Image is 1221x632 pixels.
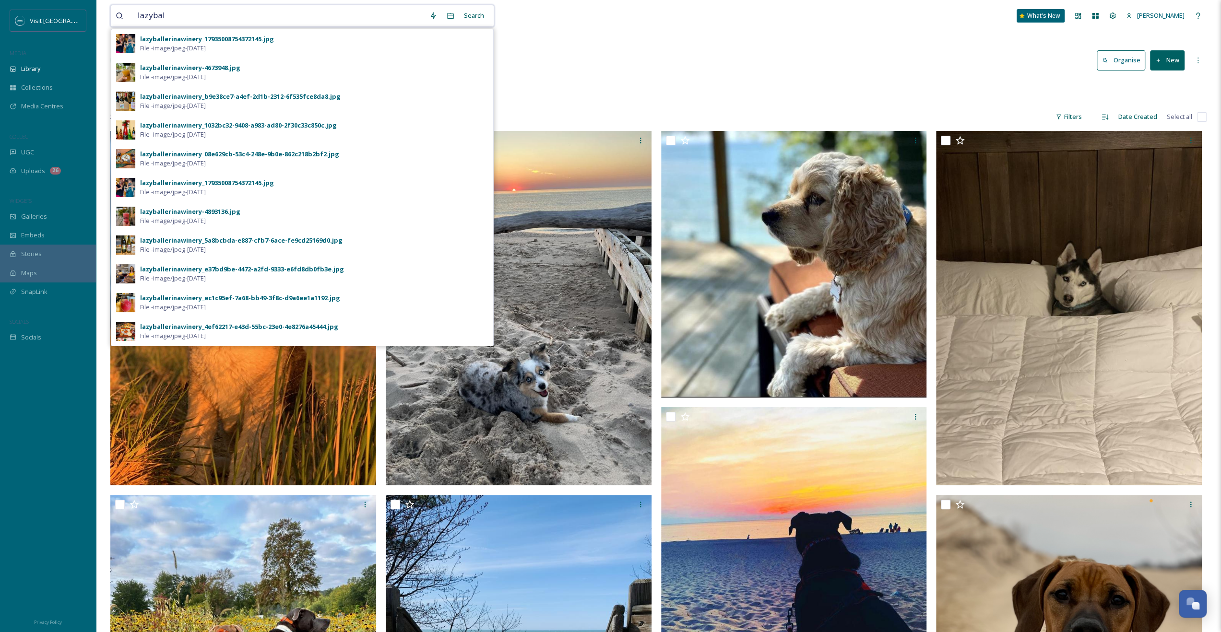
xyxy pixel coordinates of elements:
[30,16,137,25] span: Visit [GEOGRAPHIC_DATA][US_STATE]
[50,167,61,175] div: 26
[21,166,45,176] span: Uploads
[116,207,135,226] img: fef9c852-63ea-4dbd-a0de-a9b30a8cd977.jpg
[661,131,927,398] img: Copy of acd2825b-5dd7-52ae-e9da-29359c38d4e3.jpg
[1167,112,1192,121] span: Select all
[10,49,26,57] span: MEDIA
[140,216,206,225] span: File - image/jpeg - [DATE]
[10,197,32,204] span: WIDGETS
[116,235,135,255] img: b607979c-b1dc-4fc6-9bc4-7e6896cb8ef4.jpg
[140,159,206,168] span: File - image/jpeg - [DATE]
[1137,11,1185,20] span: [PERSON_NAME]
[140,72,206,82] span: File - image/jpeg - [DATE]
[1017,9,1065,23] a: What's New
[1051,107,1087,126] div: Filters
[140,130,206,139] span: File - image/jpeg - [DATE]
[140,44,206,53] span: File - image/jpeg - [DATE]
[116,120,135,140] img: c1b5a0aa-c24e-4a5e-a565-dd9973f77672.jpg
[110,131,376,485] img: Copy of f5e16d12-aef3-c333-3cc3-f0696749d0c0.jpg
[386,131,652,485] img: Copy of d2f5f20d-9dfc-8bcf-7ce7-f94c4a77f2fd.jpg
[140,150,339,159] div: lazyballerinawinery_08e629cb-53c4-248e-9b0e-862c218b2bf2.jpg
[21,148,34,157] span: UGC
[1179,590,1207,618] button: Open Chat
[936,131,1202,485] img: Copy of bf24254f-6187-5593-f7c0-db18f6be3ce1.jpg
[459,6,489,25] div: Search
[21,212,47,221] span: Galleries
[140,101,206,110] span: File - image/jpeg - [DATE]
[116,63,135,82] img: 90085a2b-21c6-4733-ae43-17afedcd0ab5.jpg
[21,83,53,92] span: Collections
[140,331,206,340] span: File - image/jpeg - [DATE]
[1097,50,1145,70] button: Organise
[116,34,135,53] img: f3c36f29-081d-4db0-8dcb-f6267022b909.jpg
[34,619,62,625] span: Privacy Policy
[140,303,206,312] span: File - image/jpeg - [DATE]
[1121,6,1189,25] a: [PERSON_NAME]
[140,187,206,197] span: File - image/jpeg - [DATE]
[21,64,40,73] span: Library
[110,112,133,121] span: 248 file s
[116,322,135,341] img: 33f917fe-6648-467a-9160-6bba36e57699.jpg
[133,5,425,26] input: Search your library
[140,322,338,331] div: lazyballerinawinery_4ef62217-e43d-55bc-23e0-4e8276a45444.jpg
[116,178,135,197] img: 62653c61-e8ce-458a-a7a8-91ebbc81a394.jpg
[1114,107,1162,126] div: Date Created
[140,207,240,216] div: lazyballerinawinery-4893136.jpg
[140,274,206,283] span: File - image/jpeg - [DATE]
[116,264,135,283] img: 2438c87a-b162-4f1f-8ad1-4a6e0e1be910.jpg
[140,245,206,254] span: File - image/jpeg - [DATE]
[140,63,240,72] div: lazyballerinawinery-4673948.jpg
[140,121,337,130] div: lazyballerinawinery_1032bc32-9408-a983-ad80-2f30c33c850c.jpg
[140,35,274,44] div: lazyballerinawinery_17935008754372145.jpg
[1150,50,1185,70] button: New
[21,333,41,342] span: Socials
[21,231,45,240] span: Embeds
[140,265,344,274] div: lazyballerinawinery_e37bd9be-4472-a2fd-9333-e6fd8db0fb3e.jpg
[10,133,30,140] span: COLLECT
[140,236,343,245] div: lazyballerinawinery_5a8bcbda-e887-cfb7-6ace-fe9cd25169d0.jpg
[140,293,340,303] div: lazyballerinawinery_ec1c95ef-7a68-bb49-3f8c-d9a6ee1a1192.jpg
[116,293,135,312] img: 76cf6ae5-8414-4a70-b7bd-fa7cf45de6eb.jpg
[21,287,47,296] span: SnapLink
[116,92,135,111] img: a048836e-f2af-40b7-9717-7076d3c19a40.jpg
[21,269,37,278] span: Maps
[21,102,63,111] span: Media Centres
[15,16,25,25] img: SM%20Social%20Profile.png
[21,249,42,258] span: Stories
[140,178,274,187] div: lazyballerinawinery_17935008754372145.jpg
[1097,50,1150,70] a: Organise
[140,92,341,101] div: lazyballerinawinery_b9e38ce7-a4ef-2d1b-2312-6f535fce8da8.jpg
[10,318,29,325] span: SOCIALS
[116,149,135,168] img: 14fc9f2a-c450-4f49-8a27-a37ffdc3526c.jpg
[34,616,62,627] a: Privacy Policy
